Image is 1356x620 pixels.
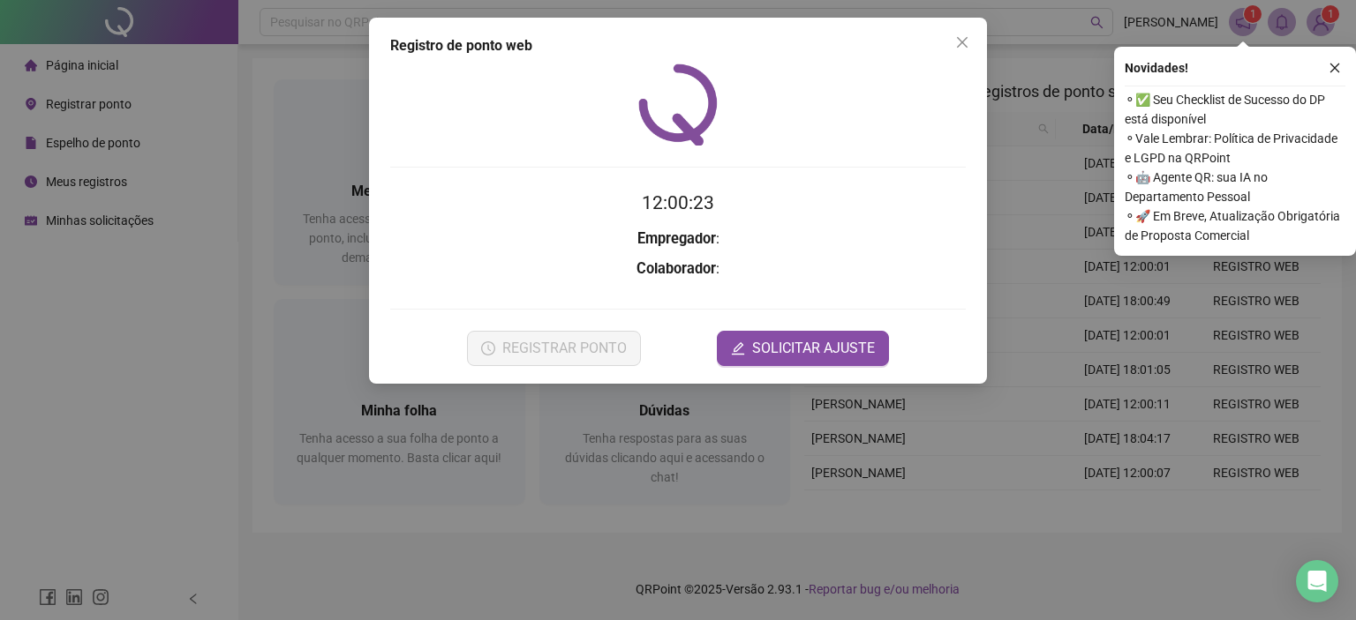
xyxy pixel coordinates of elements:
span: Novidades ! [1125,58,1188,78]
span: edit [731,341,745,355]
span: SOLICITAR AJUSTE [752,338,875,359]
time: 12:00:23 [642,192,714,213]
span: close [955,35,969,49]
span: close [1329,62,1341,74]
button: editSOLICITAR AJUSTE [717,331,889,366]
h3: : [390,258,966,280]
button: Close [948,28,976,56]
span: ⚬ ✅ Seu Checklist de Sucesso do DP está disponível [1125,90,1345,129]
strong: Empregador [637,230,716,247]
h3: : [390,228,966,250]
span: ⚬ 🤖 Agente QR: sua IA no Departamento Pessoal [1125,168,1345,206]
div: Open Intercom Messenger [1296,560,1338,602]
span: ⚬ 🚀 Em Breve, Atualização Obrigatória de Proposta Comercial [1125,206,1345,245]
button: REGISTRAR PONTO [467,331,641,366]
div: Registro de ponto web [390,35,966,56]
img: QRPoint [638,63,718,146]
span: ⚬ Vale Lembrar: Política de Privacidade e LGPD na QRPoint [1125,129,1345,168]
strong: Colaborador [637,260,716,277]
